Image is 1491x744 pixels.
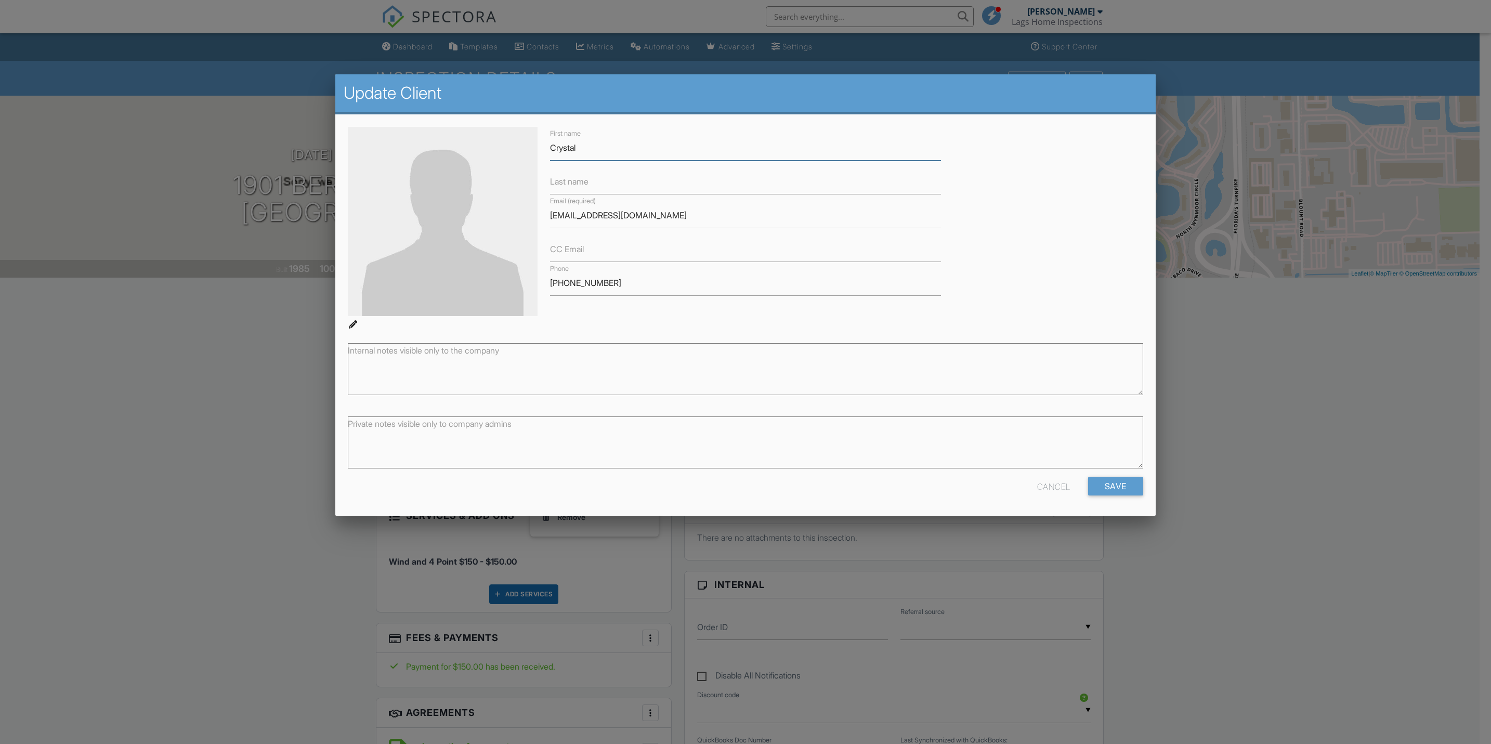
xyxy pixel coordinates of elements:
label: Phone [550,264,569,273]
label: Private notes visible only to company admins [348,418,512,429]
label: Email (required) [550,197,596,206]
input: Save [1088,477,1143,495]
div: Cancel [1037,477,1070,495]
label: CC Email [550,243,584,255]
label: First name [550,129,581,138]
label: Internal notes visible only to the company [348,345,499,356]
label: Last name [550,176,588,187]
img: default-user-f0147aede5fd5fa78ca7ade42f37bd4542148d508eef1c3d3ea960f66861d68b.jpg [348,127,537,316]
h2: Update Client [344,83,1147,103]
